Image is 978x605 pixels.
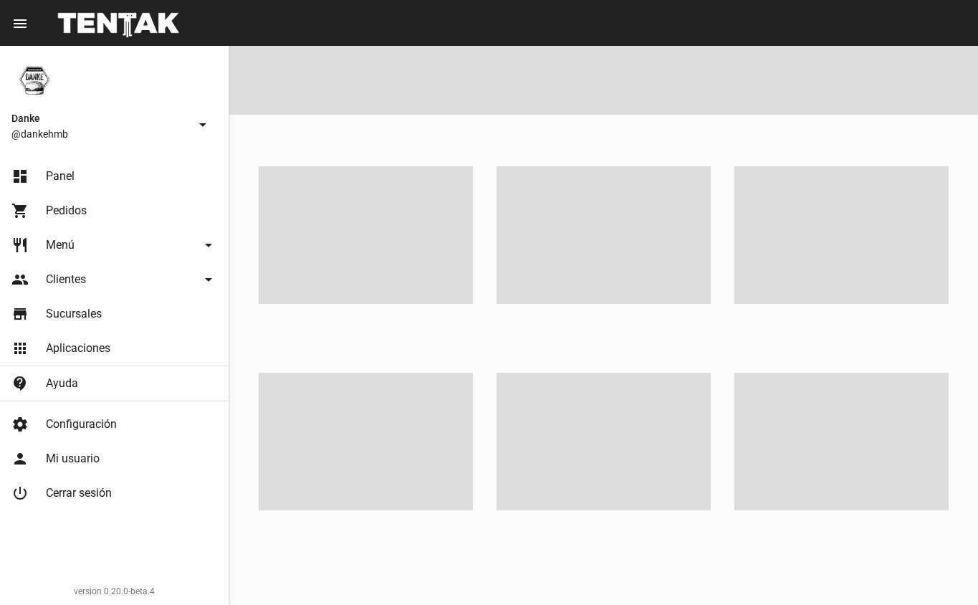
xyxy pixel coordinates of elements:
mat-icon: arrow_drop_down [200,237,217,254]
span: Panel [46,169,75,184]
span: Aplicaciones [46,341,110,356]
span: Mi usuario [46,452,100,466]
span: Danke [11,110,188,127]
mat-icon: restaurant [11,237,29,254]
div: version 0.20.0-beta.4 [11,584,217,599]
span: Configuración [46,417,117,432]
span: Ayuda [46,376,78,391]
mat-icon: store [11,305,29,323]
mat-icon: contact_support [11,375,29,392]
span: @dankehmb [11,127,188,141]
mat-icon: apps [11,340,29,357]
mat-icon: shopping_cart [11,202,29,219]
span: Pedidos [46,204,87,218]
mat-icon: power_settings_new [11,485,29,502]
mat-icon: arrow_drop_down [194,116,211,133]
span: Sucursales [46,307,102,321]
img: 1d4517d0-56da-456b-81f5-6111ccf01445.png [11,57,57,103]
span: Cerrar sesión [46,486,112,500]
mat-icon: arrow_drop_down [200,271,217,288]
span: Clientes [46,272,86,287]
mat-icon: people [11,271,29,288]
mat-icon: settings [11,416,29,433]
mat-icon: menu [11,15,29,32]
span: Menú [46,238,75,252]
mat-icon: dashboard [11,168,29,185]
mat-icon: person [11,450,29,467]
